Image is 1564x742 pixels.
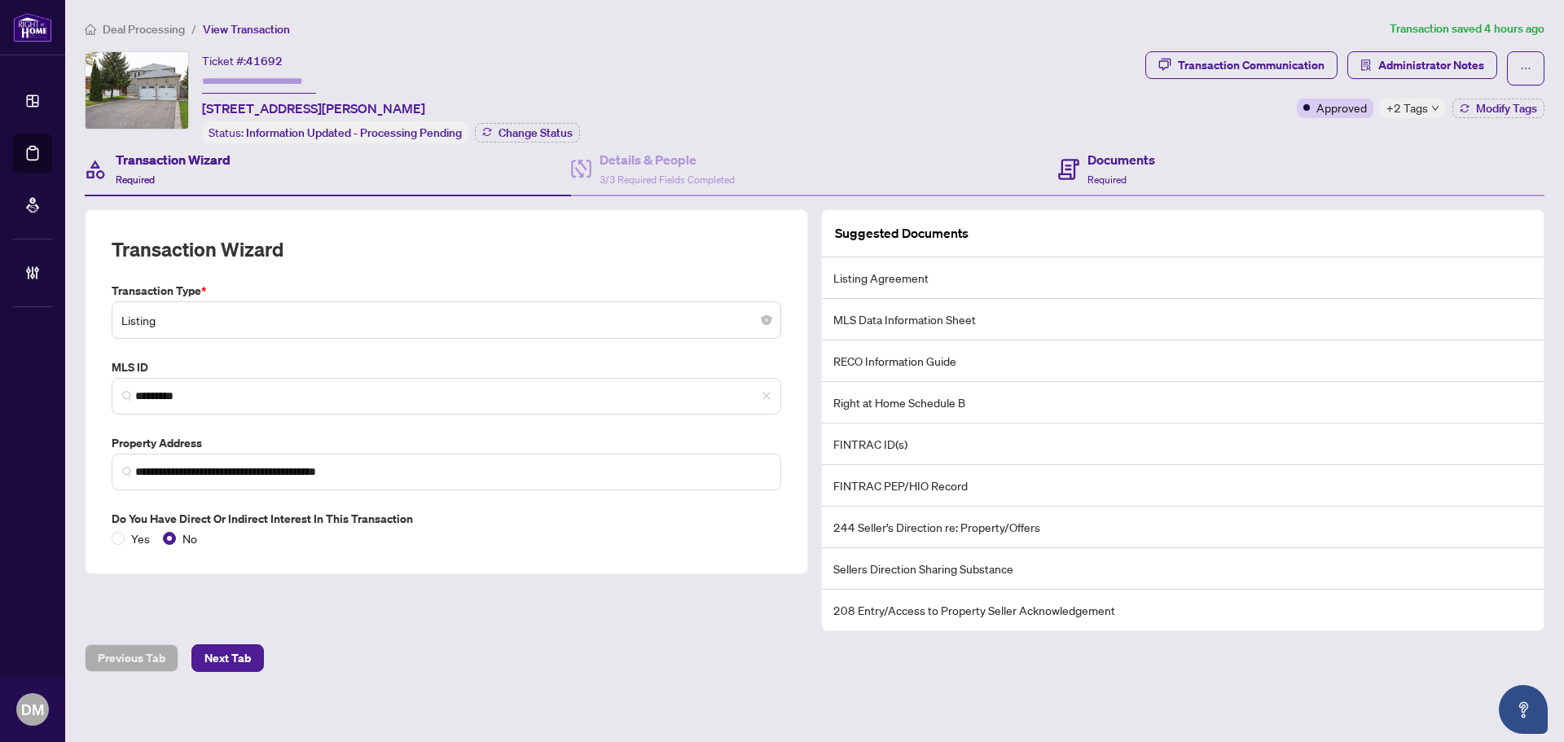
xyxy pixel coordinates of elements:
button: Administrator Notes [1347,51,1497,79]
span: 41692 [246,54,283,68]
li: Right at Home Schedule B [822,382,1544,424]
span: Approved [1316,99,1367,116]
h4: Transaction Wizard [116,150,231,169]
span: down [1431,104,1439,112]
span: Listing [121,305,771,336]
span: DM [21,698,44,721]
h2: Transaction Wizard [112,236,283,262]
span: Deal Processing [103,22,185,37]
span: home [85,24,96,35]
li: RECO Information Guide [822,340,1544,382]
div: Ticket #: [202,51,283,70]
label: Transaction Type [112,282,781,300]
button: Modify Tags [1452,99,1544,118]
img: search_icon [122,467,132,476]
span: View Transaction [203,22,290,37]
li: 208 Entry/Access to Property Seller Acknowledgement [822,590,1544,630]
div: Transaction Communication [1178,52,1325,78]
li: Listing Agreement [822,257,1544,299]
li: FINTRAC ID(s) [822,424,1544,465]
span: [STREET_ADDRESS][PERSON_NAME] [202,99,425,118]
li: MLS Data Information Sheet [822,299,1544,340]
label: Property Address [112,434,781,452]
span: solution [1360,59,1372,71]
span: +2 Tags [1386,99,1428,117]
li: Sellers Direction Sharing Substance [822,548,1544,590]
img: IMG-N12251613_1.jpg [86,52,188,129]
button: Change Status [475,123,580,143]
div: Status: [202,121,468,143]
article: Transaction saved 4 hours ago [1390,20,1544,38]
label: Do you have direct or indirect interest in this transaction [112,510,781,528]
span: Next Tab [204,645,251,671]
h4: Details & People [600,150,735,169]
span: Required [116,173,155,186]
span: Modify Tags [1476,103,1537,114]
button: Transaction Communication [1145,51,1338,79]
img: search_icon [122,391,132,401]
li: 244 Seller’s Direction re: Property/Offers [822,507,1544,548]
span: ellipsis [1520,63,1531,74]
span: Administrator Notes [1378,52,1484,78]
li: FINTRAC PEP/HIO Record [822,465,1544,507]
span: 3/3 Required Fields Completed [600,173,735,186]
li: / [191,20,196,38]
button: Open asap [1499,685,1548,734]
button: Next Tab [191,644,264,672]
article: Suggested Documents [835,223,969,244]
button: Previous Tab [85,644,178,672]
span: Required [1087,173,1127,186]
span: No [176,529,204,547]
span: close [762,391,771,401]
span: Information Updated - Processing Pending [246,125,462,140]
span: Change Status [499,127,573,138]
span: Yes [125,529,156,547]
img: logo [13,12,52,42]
label: MLS ID [112,358,781,376]
span: close-circle [762,315,771,325]
h4: Documents [1087,150,1155,169]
